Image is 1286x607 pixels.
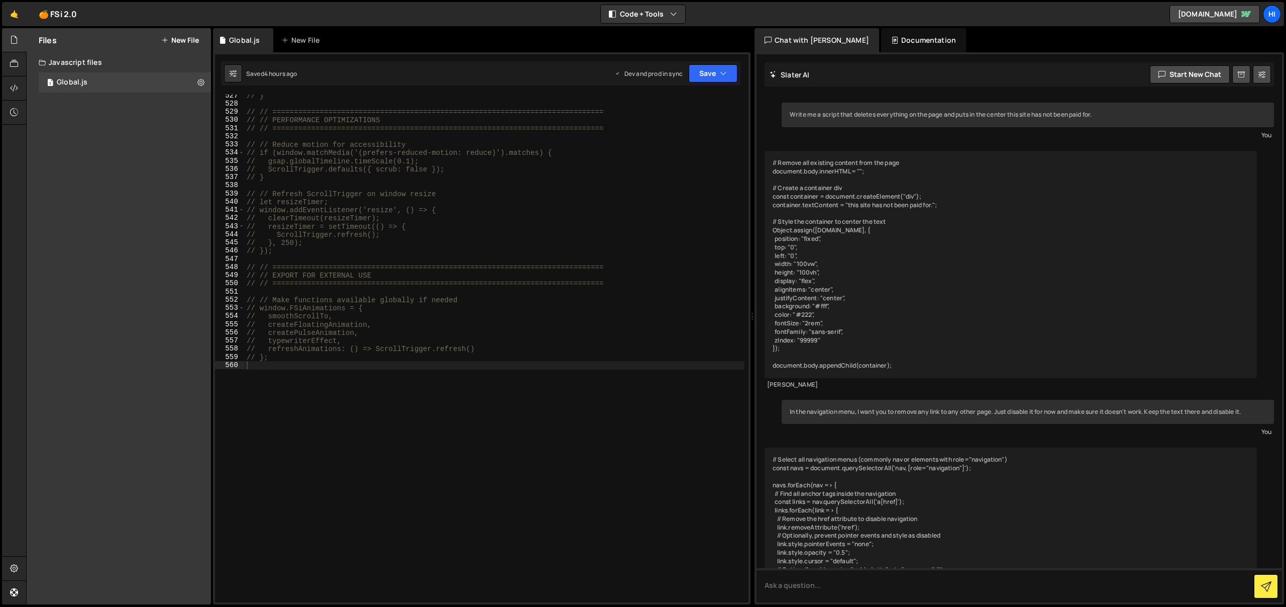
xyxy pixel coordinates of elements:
[215,361,245,369] div: 560
[215,288,245,296] div: 551
[215,206,245,214] div: 541
[215,116,245,124] div: 530
[47,79,53,88] span: 1
[215,198,245,206] div: 540
[770,70,810,79] h2: Slater AI
[246,69,297,78] div: Saved
[215,132,245,140] div: 532
[215,157,245,165] div: 535
[264,69,297,78] div: 4 hours ago
[39,72,211,93] div: 17147/47347.js
[784,426,1271,437] div: You
[39,35,57,46] h2: Files
[215,222,245,230] div: 543
[281,35,324,45] div: New File
[215,263,245,271] div: 548
[215,165,245,173] div: 536
[215,173,245,181] div: 537
[215,230,245,238] div: 544
[2,2,27,26] a: 🤙
[1150,65,1230,83] button: Start new chat
[215,92,245,100] div: 527
[215,353,245,361] div: 559
[881,28,966,52] div: Documentation
[215,124,245,132] div: 531
[689,64,737,82] button: Save
[215,255,245,263] div: 547
[215,320,245,328] div: 555
[57,78,87,87] div: Global.js
[215,100,245,108] div: 528
[215,279,245,287] div: 550
[215,312,245,320] div: 554
[215,238,245,246] div: 545
[229,35,260,45] div: Global.js
[782,400,1274,424] div: In the navigation menu, I want you to remove any link to any other page. Just disable it for now ...
[215,344,245,353] div: 558
[215,214,245,222] div: 542
[215,181,245,189] div: 538
[215,328,245,336] div: 556
[1263,5,1281,23] a: Hi
[215,271,245,279] div: 549
[27,52,211,72] div: Javascript files
[215,108,245,116] div: 529
[215,336,245,344] div: 557
[782,103,1274,127] div: Write me a script that deletes everything on the page and puts in the center this site has not be...
[215,246,245,254] div: 546
[215,148,245,156] div: 534
[614,69,683,78] div: Dev and prod in sync
[755,28,879,52] div: Chat with [PERSON_NAME]
[1169,5,1260,23] a: [DOMAIN_NAME]
[215,296,245,304] div: 552
[784,130,1271,140] div: You
[161,36,199,44] button: New File
[765,151,1257,378] div: // Remove all existing content from the page document.body.innerHTML = ""; // Create a container ...
[767,381,1254,389] div: [PERSON_NAME]
[601,5,685,23] button: Code + Tools
[215,140,245,148] div: 533
[39,8,77,20] div: 🍊 FSi 2.0
[215,190,245,198] div: 539
[215,304,245,312] div: 553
